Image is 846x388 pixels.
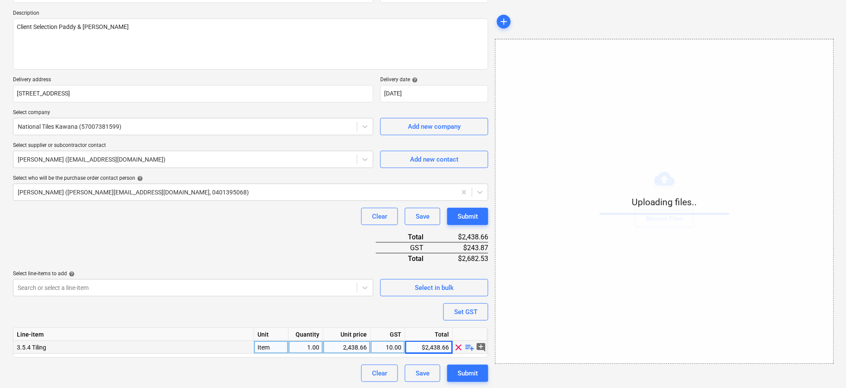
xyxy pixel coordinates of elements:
[323,328,371,341] div: Unit price
[13,10,488,19] p: Description
[135,175,143,181] span: help
[376,232,437,242] div: Total
[289,328,323,341] div: Quantity
[447,365,488,382] button: Submit
[499,16,509,27] span: add
[443,303,488,321] button: Set GST
[13,109,373,118] p: Select company
[13,328,254,341] div: Line-item
[372,368,387,379] div: Clear
[13,175,488,182] div: Select who will be the purchase order contact person
[437,242,488,253] div: $243.87
[465,342,475,352] span: playlist_add
[361,365,398,382] button: Clear
[361,208,398,225] button: Clear
[254,341,289,354] div: Item
[437,253,488,264] div: $2,682.53
[416,211,429,222] div: Save
[458,368,478,379] div: Submit
[13,270,373,277] div: Select line-items to add
[380,151,488,168] button: Add new contact
[67,271,75,277] span: help
[376,253,437,264] div: Total
[437,232,488,242] div: $2,438.66
[13,142,373,151] p: Select supplier or subcontractor contact
[17,344,46,351] span: 3.5.4 Tiling
[292,341,319,354] div: 1.00
[405,365,440,382] button: Save
[476,342,487,352] span: add_comment
[371,328,405,341] div: GST
[416,368,429,379] div: Save
[254,328,289,341] div: Unit
[405,328,453,341] div: Total
[374,341,401,354] div: 10.00
[458,211,478,222] div: Submit
[13,85,373,102] input: Delivery address
[372,211,387,222] div: Clear
[600,197,729,209] p: Uploading files..
[380,76,488,83] div: Delivery date
[415,282,454,293] div: Select in bulk
[803,347,846,388] iframe: Chat Widget
[408,121,461,132] div: Add new company
[13,19,488,70] textarea: Client Selection Paddy & [PERSON_NAME]
[410,154,458,165] div: Add new contact
[410,77,418,83] span: help
[405,208,440,225] button: Save
[380,279,488,296] button: Select in bulk
[454,342,464,352] span: clear
[376,242,437,253] div: GST
[380,118,488,135] button: Add new company
[447,208,488,225] button: Submit
[380,85,488,102] input: Delivery date not specified
[405,341,453,354] div: $2,438.66
[495,39,834,364] div: Uploading files..Browse Files
[327,341,367,354] div: 2,438.66
[454,306,477,318] div: Set GST
[13,76,373,85] p: Delivery address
